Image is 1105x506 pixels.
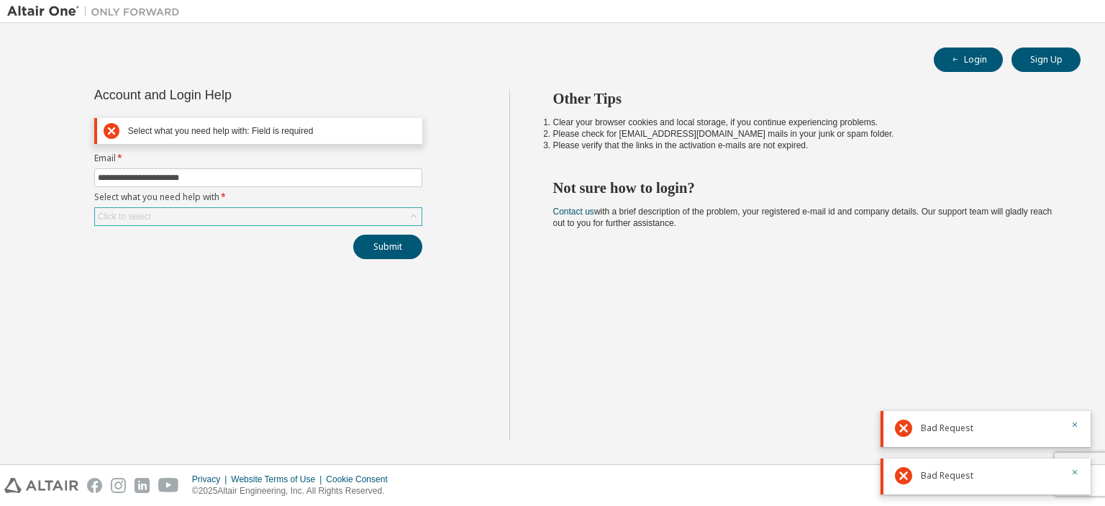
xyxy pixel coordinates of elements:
span: Bad Request [921,423,973,434]
img: facebook.svg [87,478,102,493]
li: Please verify that the links in the activation e-mails are not expired. [553,140,1055,151]
button: Login [934,48,1003,72]
label: Select what you need help with [94,191,422,203]
div: Account and Login Help [94,89,357,101]
p: © 2025 Altair Engineering, Inc. All Rights Reserved. [192,485,396,497]
div: Select what you need help with: Field is required [128,126,416,137]
img: Altair One [7,4,187,19]
img: linkedin.svg [135,478,150,493]
div: Click to select [98,211,151,222]
button: Submit [353,235,422,259]
div: Privacy [192,474,231,485]
div: Website Terms of Use [231,474,326,485]
a: Contact us [553,207,594,217]
span: with a brief description of the problem, your registered e-mail id and company details. Our suppo... [553,207,1052,228]
span: Bad Request [921,470,973,482]
div: Click to select [95,208,422,225]
button: Sign Up [1011,48,1081,72]
h2: Other Tips [553,89,1055,108]
li: Please check for [EMAIL_ADDRESS][DOMAIN_NAME] mails in your junk or spam folder. [553,128,1055,140]
li: Clear your browser cookies and local storage, if you continue experiencing problems. [553,117,1055,128]
img: altair_logo.svg [4,478,78,493]
img: youtube.svg [158,478,179,493]
h2: Not sure how to login? [553,179,1055,197]
label: Email [94,153,422,164]
img: instagram.svg [111,478,126,493]
div: Cookie Consent [326,474,396,485]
